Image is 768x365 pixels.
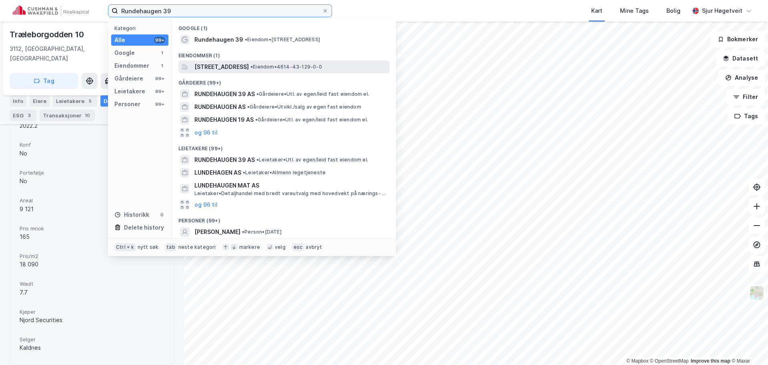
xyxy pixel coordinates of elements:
[20,176,164,186] div: No
[25,111,33,119] div: 3
[10,110,36,121] div: ESG
[172,73,396,88] div: Gårdeiere (99+)
[178,244,216,250] div: neste kategori
[256,91,369,97] span: Gårdeiere • Utl. av egen/leid fast eiendom el.
[20,280,164,287] span: Wault
[114,99,140,109] div: Personer
[10,44,109,63] div: 3112, [GEOGRAPHIC_DATA], [GEOGRAPHIC_DATA]
[20,225,164,232] span: Pris mnok
[20,315,164,325] div: Njord Securities
[250,64,322,70] span: Eiendom • 4614-43-129-0-0
[194,35,243,44] span: Rundehaugen 39
[118,5,322,17] input: Søk på adresse, matrikkel, gårdeiere, leietakere eller personer
[245,36,247,42] span: •
[275,244,286,250] div: velg
[20,197,164,204] span: Areal
[165,243,177,251] div: tab
[20,149,164,158] div: No
[114,243,136,251] div: Ctrl + k
[255,117,258,123] span: •
[243,169,245,175] span: •
[20,253,164,260] span: Pris/m2
[194,115,254,125] span: RUNDEHAUGEN 19 AS
[114,61,149,71] div: Eiendommer
[20,232,164,242] div: 165
[10,73,78,89] button: Tag
[13,5,89,16] img: cushman-wakefield-realkapital-logo.202ea83816669bd177139c58696a8fa1.svg
[242,229,282,235] span: Person • [DATE]
[194,200,218,210] button: og 96 til
[172,211,396,226] div: Personer (99+)
[172,19,396,33] div: Google (1)
[194,62,249,72] span: [STREET_ADDRESS]
[256,157,259,163] span: •
[247,104,361,110] span: Gårdeiere • Utvikl./salg av egen fast eiendom
[194,89,255,99] span: RUNDEHAUGEN 39 AS
[114,48,135,58] div: Google
[124,223,164,232] div: Delete history
[255,117,368,123] span: Gårdeiere • Utl. av egen/leid fast eiendom el.
[256,91,259,97] span: •
[239,244,260,250] div: markere
[114,210,149,220] div: Historikk
[247,104,250,110] span: •
[194,102,246,112] span: RUNDEHAUGEN AS
[245,36,320,43] span: Eiendom • [STREET_ADDRESS]
[83,111,92,119] div: 10
[20,336,164,343] span: Selger
[20,169,164,176] span: Portefølje
[306,244,322,250] div: avbryt
[591,6,602,16] div: Kart
[194,227,240,237] span: [PERSON_NAME]
[194,128,218,137] button: og 96 til
[114,35,125,45] div: Alle
[159,212,165,218] div: 0
[159,63,165,69] div: 1
[194,190,388,197] span: Leietaker • Detaljhandel med bredt vareutvalg med hovedvekt på nærings- og nytelsesmidler
[154,37,165,43] div: 99+
[114,87,145,96] div: Leietakere
[20,260,164,269] div: 18 090
[650,358,689,364] a: OpenStreetMap
[716,50,765,67] button: Datasett
[242,229,244,235] span: •
[728,108,765,124] button: Tags
[718,70,765,86] button: Analyse
[194,155,255,165] span: RUNDEHAUGEN 39 AS
[138,244,159,250] div: nytt søk
[159,50,165,56] div: 1
[154,88,165,95] div: 99+
[154,75,165,82] div: 99+
[154,101,165,107] div: 99+
[620,6,649,16] div: Mine Tags
[702,6,742,16] div: Sjur Høgetveit
[20,309,164,315] span: Kjøper
[30,95,50,107] div: Eiere
[292,243,304,251] div: esc
[20,121,164,131] div: 2022.2
[256,157,368,163] span: Leietaker • Utl. av egen/leid fast eiendom el.
[666,6,680,16] div: Bolig
[86,97,94,105] div: 5
[100,95,140,107] div: Datasett
[20,204,164,214] div: 9 121
[172,46,396,60] div: Eiendommer (1)
[40,110,95,121] div: Transaksjoner
[172,139,396,153] div: Leietakere (99+)
[626,358,648,364] a: Mapbox
[243,169,326,176] span: Leietaker • Allmenn legetjeneste
[20,343,164,353] div: Kaldnes
[10,28,86,41] div: Træleborgodden 10
[728,327,768,365] iframe: Chat Widget
[53,95,97,107] div: Leietakere
[728,327,768,365] div: Kontrollprogram for chat
[194,181,386,190] span: LUNDEHAUGEN MAT AS
[711,31,765,47] button: Bokmerker
[20,288,164,297] div: 7.7
[726,89,765,105] button: Filter
[20,141,164,148] span: Konf
[691,358,730,364] a: Improve this map
[250,64,253,70] span: •
[749,285,764,300] img: Z
[114,74,143,83] div: Gårdeiere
